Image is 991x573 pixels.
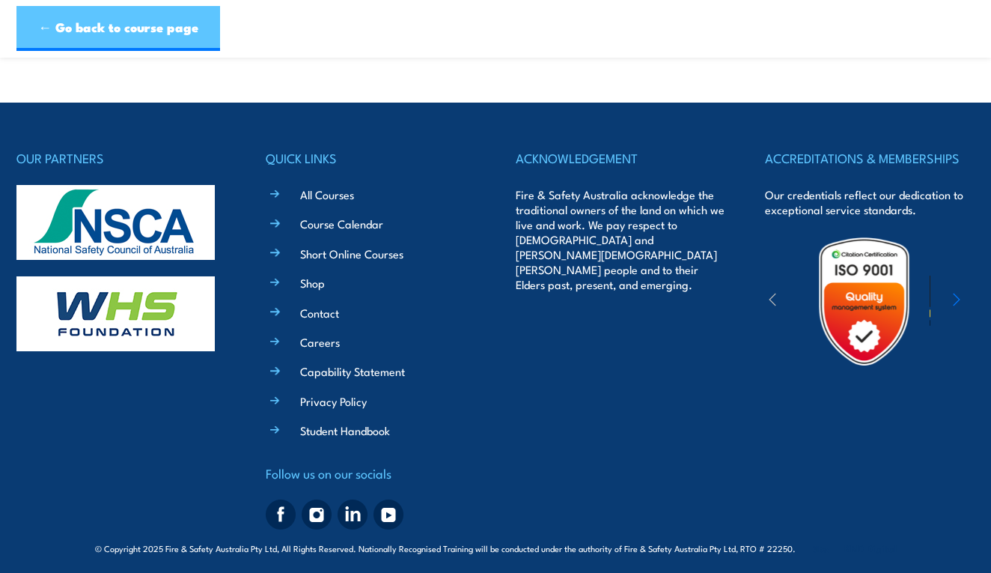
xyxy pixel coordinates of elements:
a: ← Go back to course page [16,6,220,51]
h4: Follow us on our socials [266,463,475,484]
a: KND Digital [844,540,897,555]
h4: OUR PARTNERS [16,148,226,169]
span: Site: [813,542,897,554]
h4: ACCREDITATIONS & MEMBERSHIPS [765,148,975,169]
p: Fire & Safety Australia acknowledge the traditional owners of the land on which we live and work.... [516,187,725,292]
img: whs-logo-footer [16,276,215,351]
a: Contact [300,305,339,321]
a: Shop [300,275,325,291]
h4: ACKNOWLEDGEMENT [516,148,725,169]
a: Short Online Courses [300,246,403,261]
p: Our credentials reflect our dedication to exceptional service standards. [765,187,975,217]
img: Untitled design (19) [799,236,930,367]
a: Student Handbook [300,422,390,438]
a: Capability Statement [300,363,405,379]
a: All Courses [300,187,354,202]
img: nsca-logo-footer [16,185,215,260]
a: Privacy Policy [300,393,367,409]
span: © Copyright 2025 Fire & Safety Australia Pty Ltd, All Rights Reserved. Nationally Recognised Trai... [95,541,897,555]
h4: QUICK LINKS [266,148,475,169]
a: Careers [300,334,340,350]
a: Course Calendar [300,216,383,231]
